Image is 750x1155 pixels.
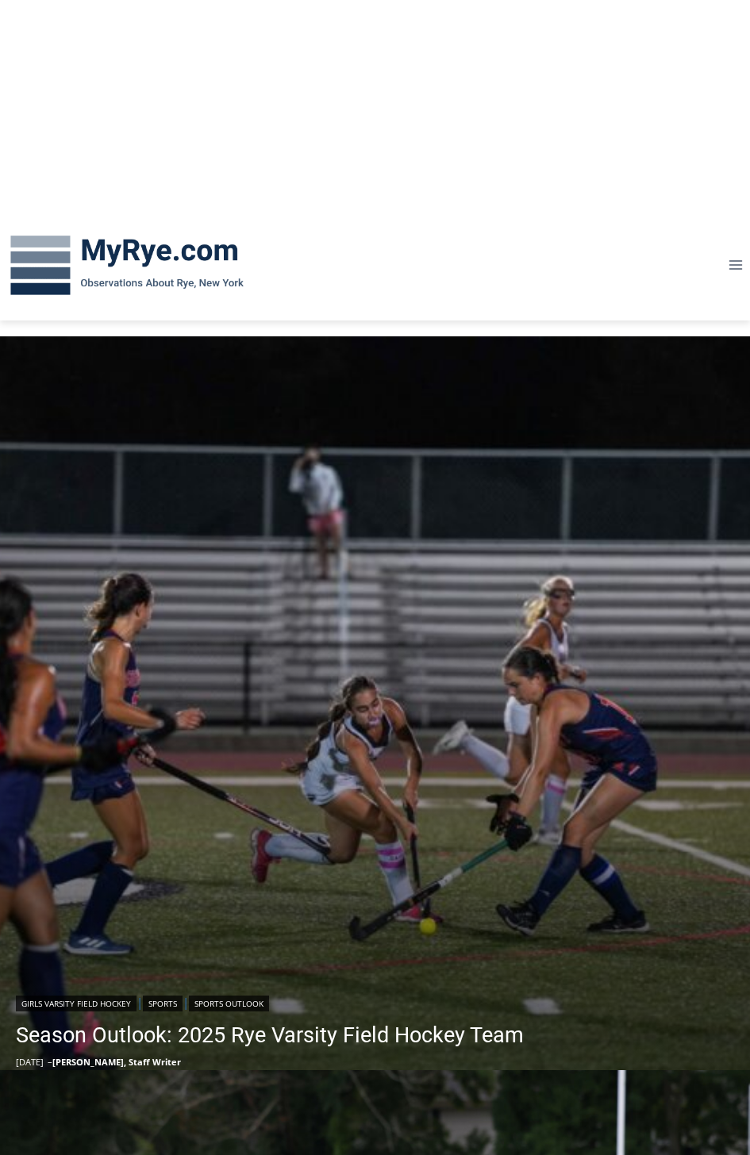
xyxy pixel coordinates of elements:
[721,253,750,278] button: Open menu
[16,1019,524,1051] a: Season Outlook: 2025 Rye Varsity Field Hockey Team
[16,996,137,1011] a: Girls Varsity Field Hockey
[189,996,269,1011] a: Sports Outlook
[16,992,524,1011] div: | |
[143,996,183,1011] a: Sports
[48,1056,52,1068] span: –
[52,1056,181,1068] a: [PERSON_NAME], Staff Writer
[16,1056,44,1068] time: [DATE]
